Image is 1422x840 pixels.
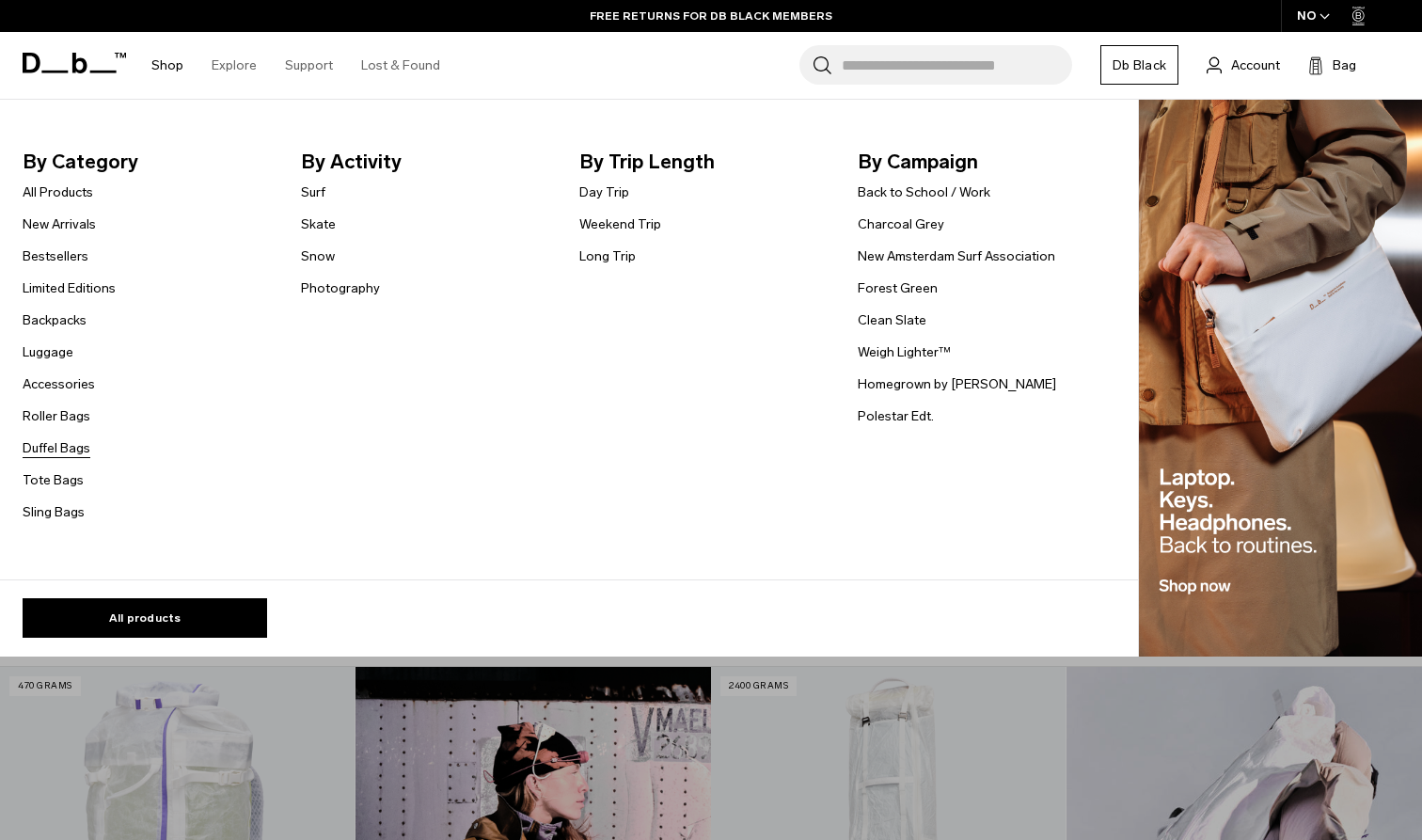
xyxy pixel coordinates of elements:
span: By Campaign [858,147,1106,177]
a: New Arrivals [23,214,96,234]
a: Long Trip [579,246,636,266]
span: Bag [1333,55,1356,75]
a: Tote Bags [23,470,84,490]
a: Luggage [23,342,73,362]
a: Day Trip [579,182,629,202]
span: By Activity [301,147,549,177]
a: Forest Green [858,278,938,298]
a: Photography [301,278,380,298]
a: Accessories [23,374,95,394]
a: Polestar Edt. [858,406,934,426]
a: Explore [212,32,257,99]
a: FREE RETURNS FOR DB BLACK MEMBERS [590,8,832,24]
span: Account [1231,55,1280,75]
a: New Amsterdam Surf Association [858,246,1055,266]
a: Homegrown by [PERSON_NAME] [858,374,1056,394]
a: Roller Bags [23,406,90,426]
a: Clean Slate [858,310,926,330]
a: Skate [301,214,336,234]
a: Backpacks [23,310,87,330]
a: Limited Editions [23,278,116,298]
a: Weigh Lighter™ [858,342,951,362]
a: Surf [301,182,325,202]
span: By Trip Length [579,147,828,177]
a: Back to School / Work [858,182,990,202]
a: Support [285,32,333,99]
a: Charcoal Grey [858,214,944,234]
a: Sling Bags [23,502,85,522]
a: Duffel Bags [23,438,90,458]
button: Bag [1308,54,1356,76]
a: Bestsellers [23,246,88,266]
a: All products [23,598,267,638]
a: Lost & Found [361,32,440,99]
a: Db Black [1100,45,1178,85]
img: Db [1139,100,1422,658]
a: Shop [151,32,183,99]
a: All Products [23,182,93,202]
nav: Main Navigation [137,32,454,99]
a: Account [1207,54,1280,76]
a: Weekend Trip [579,214,661,234]
a: Snow [301,246,335,266]
span: By Category [23,147,271,177]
